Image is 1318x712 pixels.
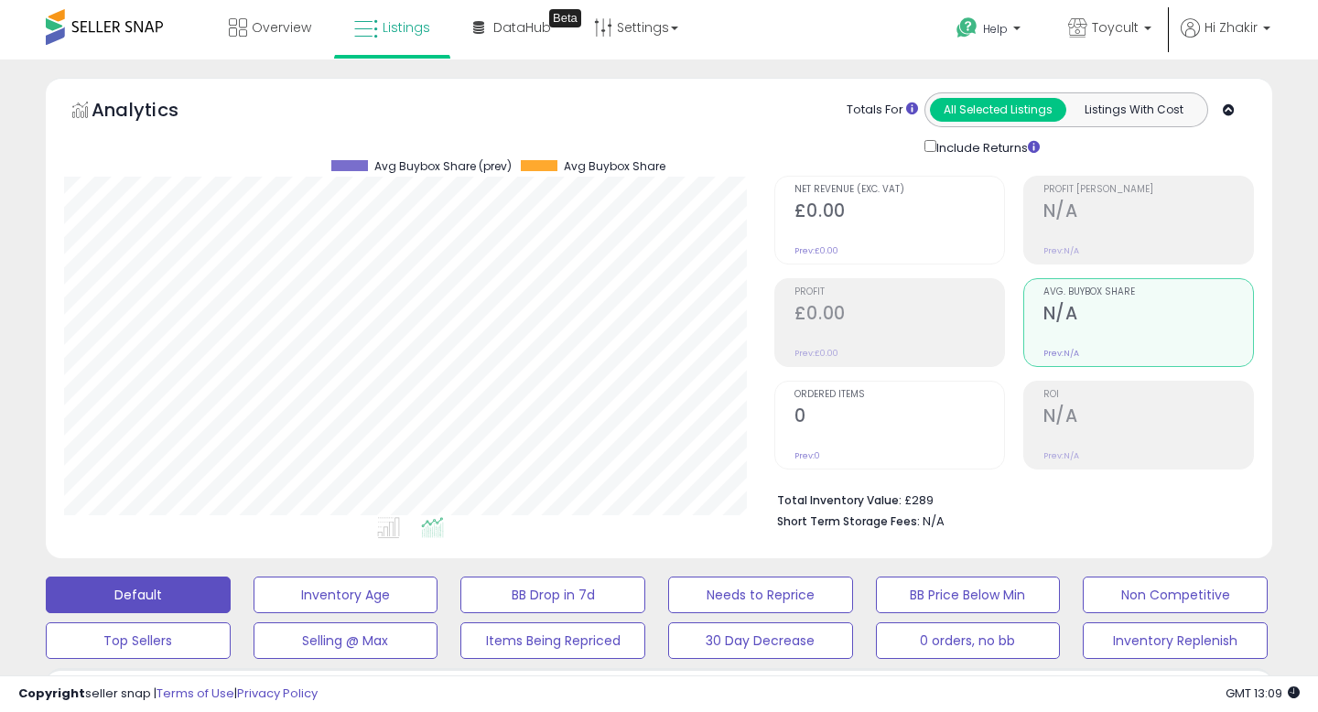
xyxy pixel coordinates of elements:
b: Total Inventory Value: [777,492,902,508]
h2: 0 [794,405,1004,430]
strong: Copyright [18,685,85,702]
b: Short Term Storage Fees: [777,513,920,529]
span: N/A [923,512,945,530]
li: £289 [777,488,1240,510]
span: Ordered Items [794,390,1004,400]
a: Hi Zhakir [1181,18,1270,59]
div: seller snap | | [18,685,318,703]
small: Prev: N/A [1043,245,1079,256]
button: Listings With Cost [1065,98,1202,122]
a: Terms of Use [157,685,234,702]
button: Default [46,577,231,613]
span: Avg Buybox Share [564,160,665,173]
span: DataHub [493,18,551,37]
button: Needs to Reprice [668,577,853,613]
button: BB Price Below Min [876,577,1061,613]
span: Profit [794,287,1004,297]
span: Listings [383,18,430,37]
div: Include Returns [911,136,1062,157]
span: Help [983,21,1008,37]
small: Prev: £0.00 [794,348,838,359]
span: Avg Buybox Share (prev) [374,160,512,173]
h2: N/A [1043,200,1253,225]
small: Prev: 0 [794,450,820,461]
h2: £0.00 [794,303,1004,328]
button: 0 orders, no bb [876,622,1061,659]
small: Prev: N/A [1043,450,1079,461]
span: ROI [1043,390,1253,400]
h5: Analytics [92,97,214,127]
button: Inventory Replenish [1083,622,1268,659]
span: Avg. Buybox Share [1043,287,1253,297]
h2: £0.00 [794,200,1004,225]
span: 2025-09-15 13:09 GMT [1226,685,1300,702]
button: Non Competitive [1083,577,1268,613]
div: Totals For [847,102,918,119]
a: Privacy Policy [237,685,318,702]
h2: N/A [1043,405,1253,430]
span: Overview [252,18,311,37]
h2: N/A [1043,303,1253,328]
small: Prev: £0.00 [794,245,838,256]
button: All Selected Listings [930,98,1066,122]
small: Prev: N/A [1043,348,1079,359]
button: Inventory Age [254,577,438,613]
span: Hi Zhakir [1205,18,1258,37]
i: Get Help [956,16,978,39]
button: Selling @ Max [254,622,438,659]
button: 30 Day Decrease [668,622,853,659]
button: Top Sellers [46,622,231,659]
button: Items Being Repriced [460,622,645,659]
span: Toycult [1092,18,1139,37]
a: Help [942,3,1039,59]
button: BB Drop in 7d [460,577,645,613]
span: Profit [PERSON_NAME] [1043,185,1253,195]
div: Tooltip anchor [549,9,581,27]
span: Net Revenue (Exc. VAT) [794,185,1004,195]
